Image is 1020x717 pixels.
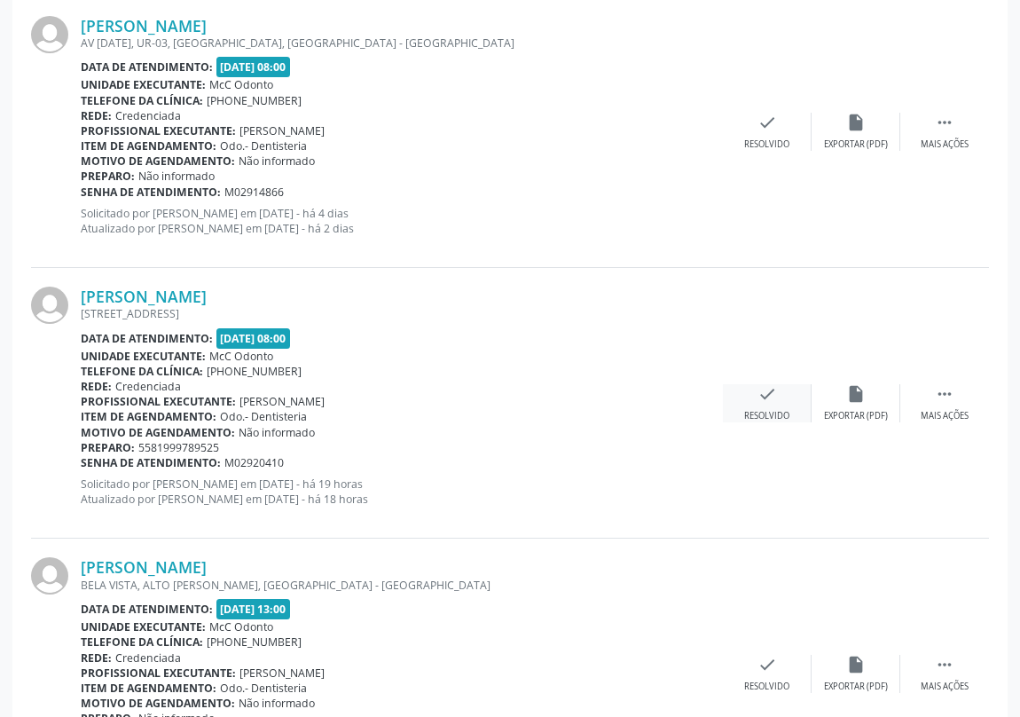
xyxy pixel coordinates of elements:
[81,35,723,51] div: AV [DATE], UR-03, [GEOGRAPHIC_DATA], [GEOGRAPHIC_DATA] - [GEOGRAPHIC_DATA]
[224,455,284,470] span: M02920410
[824,410,888,422] div: Exportar (PDF)
[81,650,112,666] b: Rede:
[31,557,68,595] img: img
[239,666,325,681] span: [PERSON_NAME]
[207,93,302,108] span: [PHONE_NUMBER]
[846,384,866,404] i: insert_drive_file
[81,185,221,200] b: Senha de atendimento:
[81,77,206,92] b: Unidade executante:
[31,287,68,324] img: img
[757,113,777,132] i: check
[81,349,206,364] b: Unidade executante:
[138,169,215,184] span: Não informado
[81,455,221,470] b: Senha de atendimento:
[207,364,302,379] span: [PHONE_NUMBER]
[921,410,969,422] div: Mais ações
[81,578,723,593] div: BELA VISTA, ALTO [PERSON_NAME], [GEOGRAPHIC_DATA] - [GEOGRAPHIC_DATA]
[846,113,866,132] i: insert_drive_file
[220,681,307,696] span: Odo.- Dentisteria
[81,394,236,409] b: Profissional executante:
[81,287,207,306] a: [PERSON_NAME]
[846,655,866,674] i: insert_drive_file
[81,602,213,617] b: Data de atendimento:
[209,349,273,364] span: McC Odonto
[216,599,291,619] span: [DATE] 13:00
[115,108,181,123] span: Credenciada
[81,666,236,681] b: Profissional executante:
[81,108,112,123] b: Rede:
[81,477,723,507] p: Solicitado por [PERSON_NAME] em [DATE] - há 19 horas Atualizado por [PERSON_NAME] em [DATE] - há ...
[81,206,723,236] p: Solicitado por [PERSON_NAME] em [DATE] - há 4 dias Atualizado por [PERSON_NAME] em [DATE] - há 2 ...
[216,57,291,77] span: [DATE] 08:00
[209,619,273,634] span: McC Odonto
[81,557,207,577] a: [PERSON_NAME]
[239,123,325,138] span: [PERSON_NAME]
[115,379,181,394] span: Credenciada
[209,77,273,92] span: McC Odonto
[81,440,135,455] b: Preparo:
[935,113,954,132] i: 
[239,394,325,409] span: [PERSON_NAME]
[81,138,216,154] b: Item de agendamento:
[744,410,789,422] div: Resolvido
[921,681,969,693] div: Mais ações
[81,696,235,711] b: Motivo de agendamento:
[935,655,954,674] i: 
[220,409,307,424] span: Odo.- Dentisteria
[81,306,723,321] div: [STREET_ADDRESS]
[757,384,777,404] i: check
[81,634,203,650] b: Telefone da clínica:
[216,328,291,349] span: [DATE] 08:00
[31,16,68,53] img: img
[207,634,302,650] span: [PHONE_NUMBER]
[81,681,216,696] b: Item de agendamento:
[757,655,777,674] i: check
[824,681,888,693] div: Exportar (PDF)
[81,154,235,169] b: Motivo de agendamento:
[935,384,954,404] i: 
[81,93,203,108] b: Telefone da clínica:
[81,364,203,379] b: Telefone da clínica:
[81,169,135,184] b: Preparo:
[220,138,307,154] span: Odo.- Dentisteria
[744,681,789,693] div: Resolvido
[81,379,112,394] b: Rede:
[239,696,315,711] span: Não informado
[81,619,206,634] b: Unidade executante:
[224,185,284,200] span: M02914866
[921,138,969,151] div: Mais ações
[81,59,213,75] b: Data de atendimento:
[81,425,235,440] b: Motivo de agendamento:
[824,138,888,151] div: Exportar (PDF)
[81,16,207,35] a: [PERSON_NAME]
[239,425,315,440] span: Não informado
[239,154,315,169] span: Não informado
[115,650,181,666] span: Credenciada
[81,409,216,424] b: Item de agendamento:
[81,331,213,346] b: Data de atendimento:
[81,123,236,138] b: Profissional executante:
[744,138,789,151] div: Resolvido
[138,440,219,455] span: 5581999789525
